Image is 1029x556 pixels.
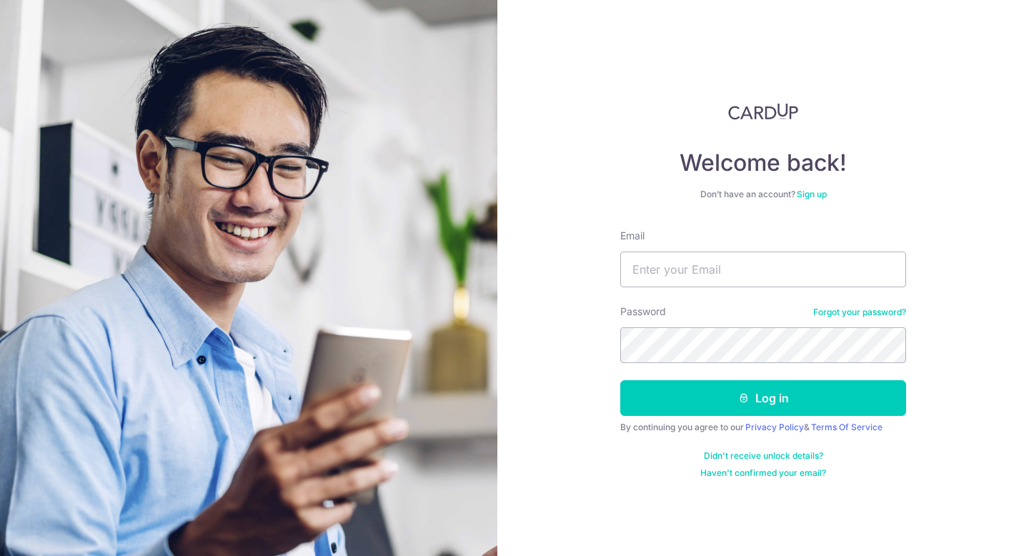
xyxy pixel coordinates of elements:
[620,229,645,243] label: Email
[704,450,823,462] a: Didn't receive unlock details?
[620,422,906,433] div: By continuing you agree to our &
[620,380,906,416] button: Log in
[728,103,798,120] img: CardUp Logo
[620,252,906,287] input: Enter your Email
[700,467,826,479] a: Haven't confirmed your email?
[620,189,906,200] div: Don’t have an account?
[811,422,883,432] a: Terms Of Service
[745,422,804,432] a: Privacy Policy
[620,149,906,177] h4: Welcome back!
[620,304,666,319] label: Password
[797,189,827,199] a: Sign up
[813,307,906,318] a: Forgot your password?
